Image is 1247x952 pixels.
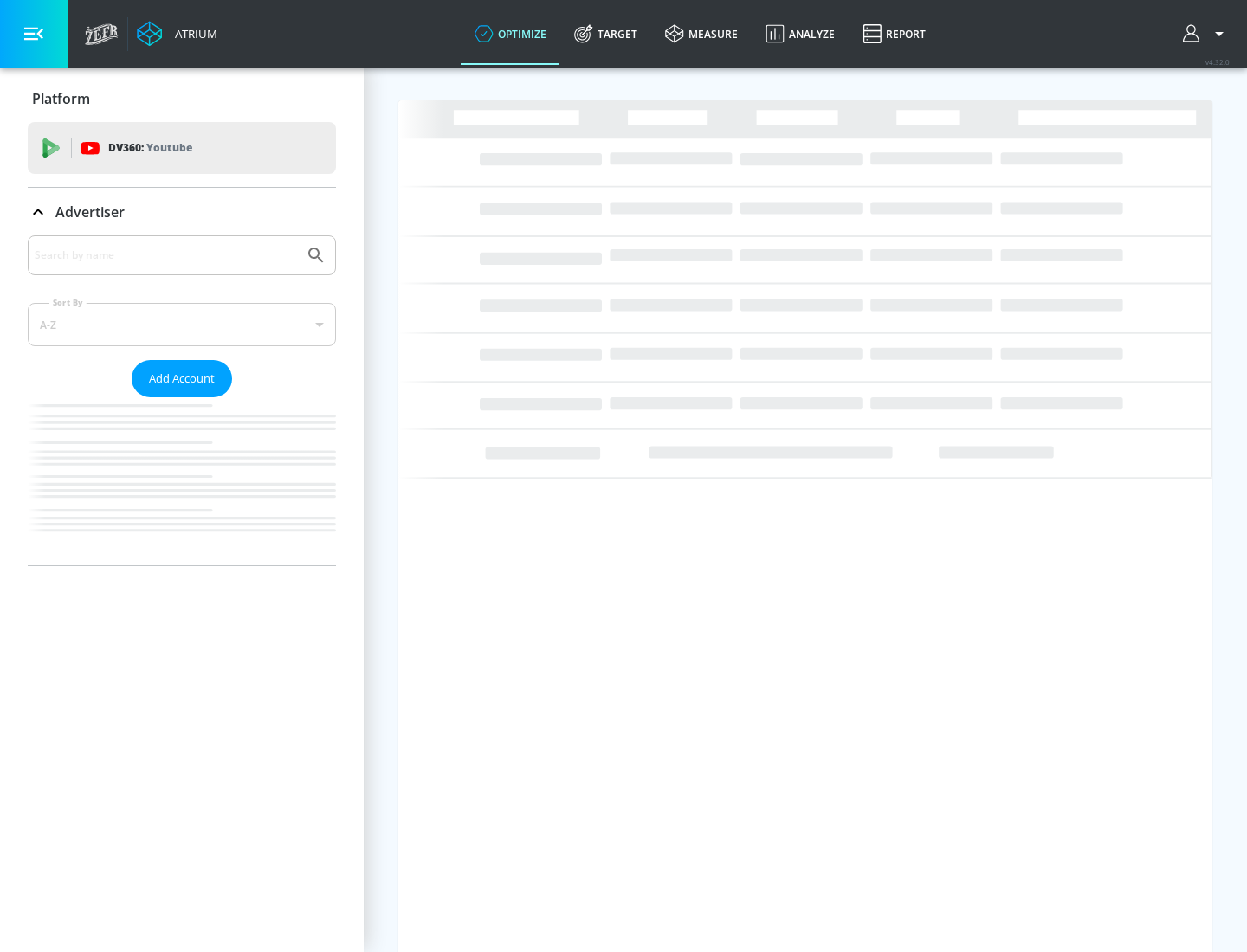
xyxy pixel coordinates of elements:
p: Youtube [146,138,192,157]
p: DV360: [108,138,192,158]
div: Platform [28,74,336,123]
label: Sort By [49,297,87,308]
p: Advertiser [55,203,125,222]
div: Atrium [168,26,217,42]
a: Target [560,3,651,65]
nav: list of Advertiser [28,397,336,565]
p: Platform [32,89,90,108]
a: Analyze [752,3,849,65]
a: measure [651,3,752,65]
a: Report [849,3,940,65]
div: Advertiser [28,235,336,565]
span: v 4.32.0 [1205,57,1230,67]
a: Atrium [137,21,217,47]
div: DV360: Youtube [28,122,336,174]
div: A-Z [28,303,336,346]
button: Add Account [132,360,232,397]
div: Advertiser [28,188,336,236]
a: optimize [461,3,560,65]
input: Search by name [35,244,297,267]
span: Add Account [149,369,215,389]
